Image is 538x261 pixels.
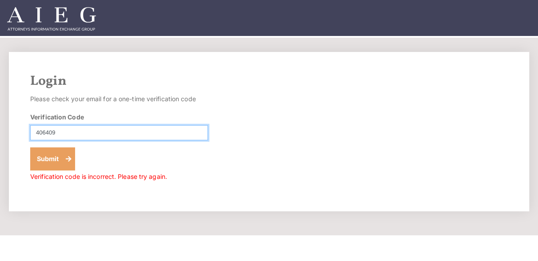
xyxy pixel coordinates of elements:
[30,93,208,105] p: Please check your email for a one-time verification code
[30,173,167,180] span: Verification code is incorrect. Please try again.
[30,112,84,122] label: Verification Code
[7,7,96,31] img: Attorneys Information Exchange Group
[30,73,508,89] h2: Login
[30,147,75,170] button: Submit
